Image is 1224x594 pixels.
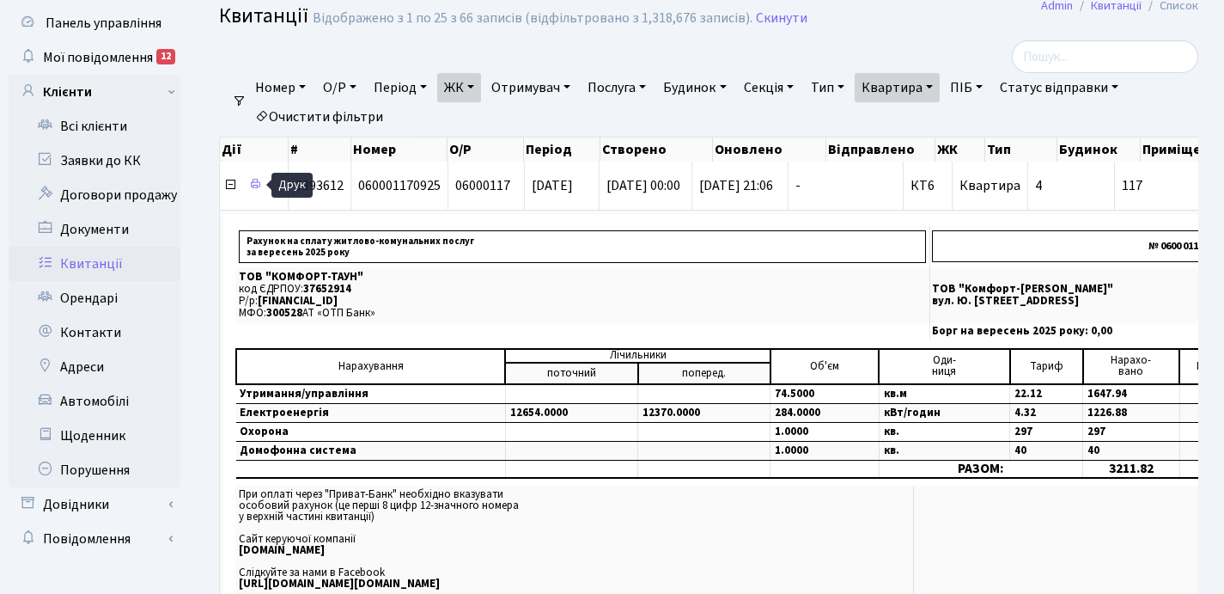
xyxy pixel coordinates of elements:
[910,179,945,193] span: КТ6
[879,441,1009,460] td: кв.
[505,403,637,422] td: 12654.0000
[455,176,510,195] span: 06000117
[43,48,153,67] span: Мої повідомлення
[1083,384,1180,404] td: 1647.94
[879,349,1009,384] td: Оди- ниця
[656,73,733,102] a: Будинок
[313,10,752,27] div: Відображено з 1 по 25 з 66 записів (відфільтровано з 1,318,676 записів).
[9,281,180,315] a: Орендарі
[638,363,770,384] td: поперед.
[9,453,180,487] a: Порушення
[236,441,505,460] td: Домофонна система
[239,296,926,307] p: Р/р:
[266,305,302,321] span: 300528
[699,176,773,195] span: [DATE] 21:06
[600,138,714,162] th: Створено
[993,73,1125,102] a: Статус відправки
[239,576,440,591] b: [URL][DOMAIN_NAME][DOMAIN_NAME]
[713,138,826,162] th: Оновлено
[9,419,180,453] a: Щоденник
[316,73,363,102] a: О/Р
[9,350,180,384] a: Адреси
[826,138,936,162] th: Відправлено
[239,542,325,558] b: [DOMAIN_NAME]
[236,403,505,422] td: Електроенергія
[1012,40,1198,73] input: Пошук...
[1010,403,1083,422] td: 4.32
[9,212,180,247] a: Документи
[367,73,434,102] a: Період
[1083,460,1180,478] td: 3211.82
[236,422,505,441] td: Охорона
[271,173,313,198] div: Друк
[9,178,180,212] a: Договори продажу
[9,109,180,144] a: Всі клієнти
[795,179,896,193] span: -
[9,144,180,178] a: Заявки до КК
[1083,403,1180,422] td: 1226.88
[9,384,180,419] a: Автомобілі
[879,384,1009,404] td: кв.м
[239,272,926,283] p: ТОВ "КОМФОРТ-ТАУН"
[46,14,161,33] span: Панель управління
[770,403,880,422] td: 284.0000
[239,230,926,263] p: Рахунок на сплату житлово-комунальних послуг за вересень 2025 року
[770,349,880,384] td: Об'єм
[1083,422,1180,441] td: 297
[855,73,940,102] a: Квартира
[236,384,505,404] td: Утримання/управління
[219,1,308,31] span: Квитанції
[1010,422,1083,441] td: 297
[1122,179,1219,193] span: 117
[9,315,180,350] a: Контакти
[220,138,289,162] th: Дії
[1035,176,1042,195] span: 4
[770,422,880,441] td: 1.0000
[804,73,851,102] a: Тип
[448,138,524,162] th: О/Р
[236,349,505,384] td: Нарахування
[239,308,926,319] p: МФО: АТ «ОТП Банк»
[9,522,180,556] a: Повідомлення
[9,6,180,40] a: Панель управління
[756,10,807,27] a: Скинути
[9,487,180,522] a: Довідники
[737,73,801,102] a: Секція
[505,349,770,363] td: Лічильники
[9,75,180,109] a: Клієнти
[1010,441,1083,460] td: 40
[156,49,175,64] div: 12
[9,247,180,281] a: Квитанції
[9,40,180,75] a: Мої повідомлення12
[289,138,351,162] th: #
[770,441,880,460] td: 1.0000
[437,73,481,102] a: ЖК
[295,176,344,195] span: 3393612
[351,138,448,162] th: Номер
[1010,384,1083,404] td: 22.12
[248,102,390,132] a: Очистити фільтри
[303,281,351,297] span: 37652914
[358,176,441,195] span: 060001170925
[484,73,577,102] a: Отримувач
[248,73,313,102] a: Номер
[1010,349,1083,384] td: Тариф
[239,284,926,295] p: код ЄДРПОУ:
[879,403,1009,422] td: кВт/годин
[505,363,637,384] td: поточний
[606,176,680,195] span: [DATE] 00:00
[935,138,985,162] th: ЖК
[959,176,1020,195] span: Квартира
[879,422,1009,441] td: кв.
[524,138,600,162] th: Період
[638,403,770,422] td: 12370.0000
[1083,441,1180,460] td: 40
[1083,349,1180,384] td: Нарахо- вано
[258,293,338,309] span: [FINANCIAL_ID]
[532,176,573,195] span: [DATE]
[985,138,1057,162] th: Тип
[581,73,653,102] a: Послуга
[943,73,990,102] a: ПІБ
[770,384,880,404] td: 74.5000
[1057,138,1140,162] th: Будинок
